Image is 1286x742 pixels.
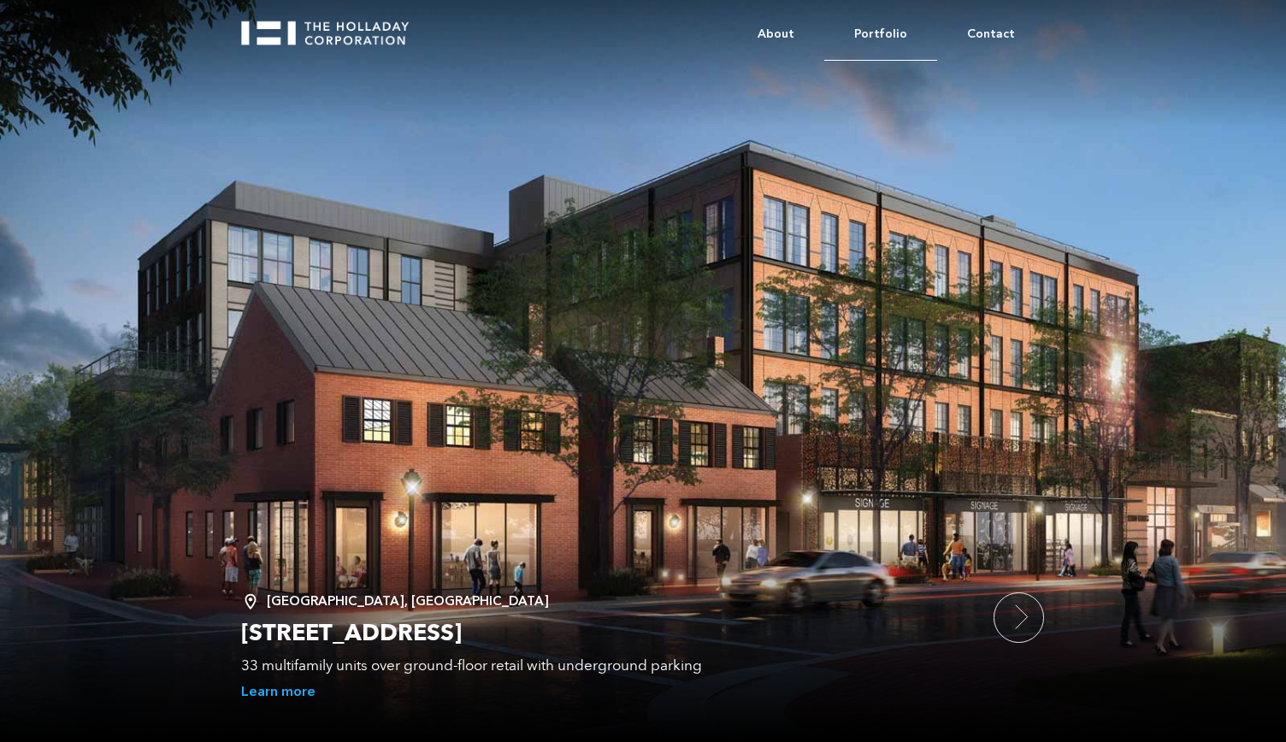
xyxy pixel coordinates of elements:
img: Location Pin [241,592,267,611]
div: 33 multifamily units over ground-floor retail with underground parking [241,657,976,674]
div: [GEOGRAPHIC_DATA], [GEOGRAPHIC_DATA] [241,592,976,609]
a: home [241,9,424,45]
a: About [728,9,824,60]
h2: [STREET_ADDRESS] [241,618,976,649]
a: Portfolio [824,9,937,61]
a: Learn more [241,683,316,701]
a: Contact [937,9,1045,60]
